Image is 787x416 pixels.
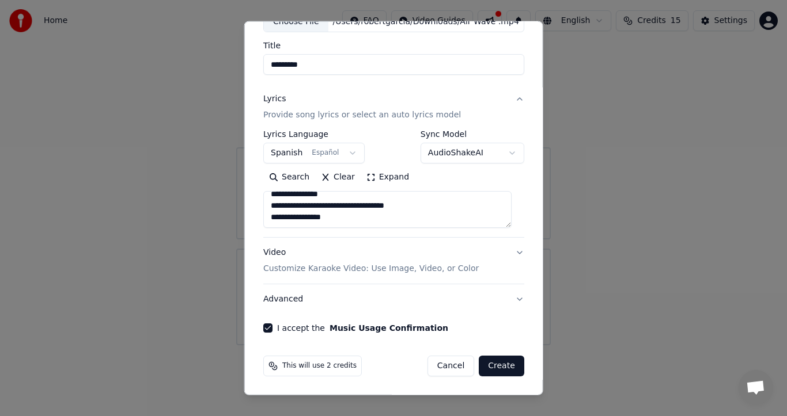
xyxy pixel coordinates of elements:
div: Choose File [264,11,328,32]
button: Cancel [427,356,474,376]
div: LyricsProvide song lyrics or select an auto lyrics model [263,130,524,237]
button: Create [479,356,524,376]
p: Customize Karaoke Video: Use Image, Video, or Color [263,263,479,274]
label: Sync Model [420,130,524,138]
label: Lyrics Language [263,130,365,138]
div: Lyrics [263,93,286,105]
div: /Users/robertgarcia/Downloads/Air Wave .mp4 [328,16,523,27]
button: VideoCustomize Karaoke Video: Use Image, Video, or Color [263,238,524,284]
button: Search [263,168,315,186]
label: Title [263,41,524,49]
label: I accept the [277,324,448,332]
button: I accept the [330,324,448,332]
div: Video [263,247,479,274]
span: This will use 2 credits [282,361,357,371]
button: Clear [315,168,361,186]
button: LyricsProvide song lyrics or select an auto lyrics model [263,84,524,130]
p: Provide song lyrics or select an auto lyrics model [263,109,461,121]
button: Expand [360,168,414,186]
button: Advanced [263,284,524,314]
